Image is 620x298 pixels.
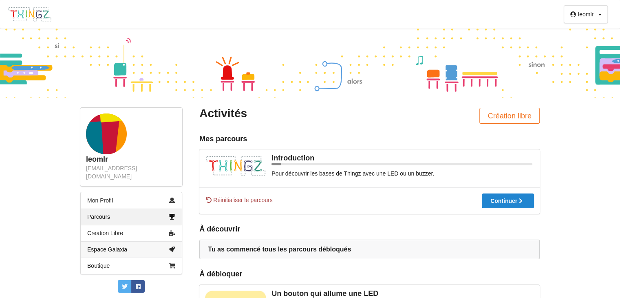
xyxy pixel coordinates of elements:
a: Creation Libre [81,225,182,241]
div: Mes parcours [199,134,540,144]
div: À débloquer [199,269,242,279]
img: thingz_logo.png [205,155,266,177]
a: Boutique [81,258,182,274]
div: Introduction [205,153,534,163]
span: Réinitialiser le parcours [205,196,273,204]
img: thingz_logo.png [8,7,52,22]
a: Espace Galaxia [81,241,182,258]
div: Tu as commencé tous les parcours débloqués [208,245,531,254]
div: Activités [199,106,364,121]
div: leomlr [86,155,177,164]
a: Parcours [81,209,182,225]
button: Création libre [479,108,540,124]
div: À découvrir [199,225,540,234]
div: Continuer [490,198,525,204]
button: Continuer [482,193,534,208]
div: leomlr [578,11,594,17]
div: [EMAIL_ADDRESS][DOMAIN_NAME] [86,164,177,180]
a: Mon Profil [81,192,182,209]
div: Pour découvrir les bases de Thingz avec une LED ou un buzzer. [205,169,534,178]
